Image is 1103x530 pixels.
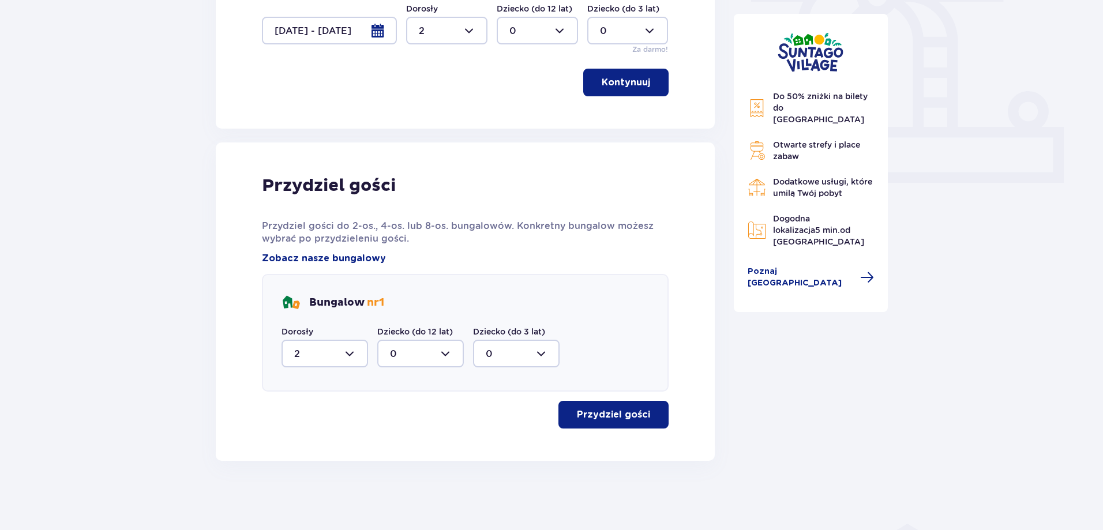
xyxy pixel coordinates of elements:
[497,3,572,14] label: Dziecko (do 12 lat)
[773,214,864,246] span: Dogodna lokalizacja od [GEOGRAPHIC_DATA]
[262,175,396,197] p: Przydziel gości
[748,99,766,118] img: Discount Icon
[748,178,766,197] img: Restaurant Icon
[406,3,438,14] label: Dorosły
[473,326,545,337] label: Dziecko (do 3 lat)
[602,76,650,89] p: Kontynuuj
[748,141,766,160] img: Grill Icon
[778,32,843,72] img: Suntago Village
[309,296,384,310] p: Bungalow
[577,408,650,421] p: Przydziel gości
[773,177,872,198] span: Dodatkowe usługi, które umilą Twój pobyt
[748,266,854,289] span: Poznaj [GEOGRAPHIC_DATA]
[815,225,840,235] span: 5 min.
[262,252,386,265] a: Zobacz nasze bungalowy
[773,92,868,124] span: Do 50% zniżki na bilety do [GEOGRAPHIC_DATA]
[583,69,669,96] button: Kontynuuj
[377,326,453,337] label: Dziecko (do 12 lat)
[282,326,313,337] label: Dorosły
[773,140,860,161] span: Otwarte strefy i place zabaw
[262,220,669,245] p: Przydziel gości do 2-os., 4-os. lub 8-os. bungalowów. Konkretny bungalow możesz wybrać po przydzi...
[282,294,300,312] img: bungalows Icon
[367,296,384,309] span: nr 1
[558,401,669,428] button: Przydziel gości
[748,221,766,239] img: Map Icon
[748,266,875,289] a: Poznaj [GEOGRAPHIC_DATA]
[587,3,659,14] label: Dziecko (do 3 lat)
[632,44,668,55] p: Za darmo!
